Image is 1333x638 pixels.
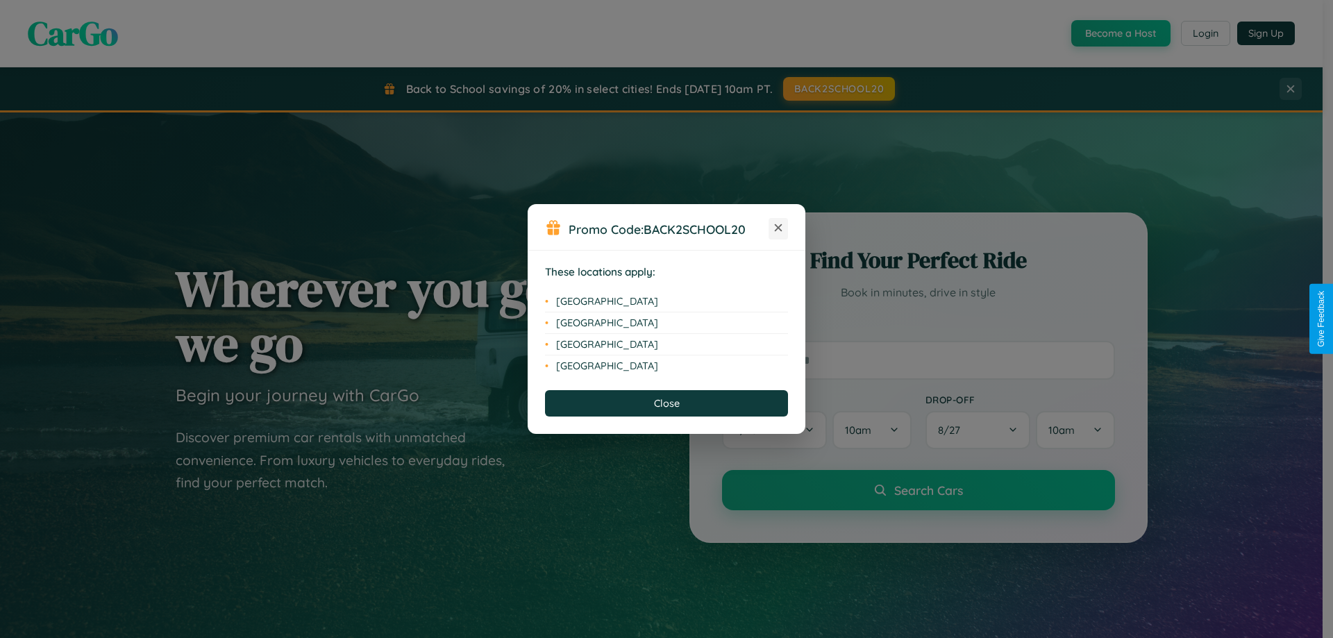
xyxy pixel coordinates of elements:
li: [GEOGRAPHIC_DATA] [545,312,788,334]
li: [GEOGRAPHIC_DATA] [545,291,788,312]
strong: These locations apply: [545,265,655,278]
div: Give Feedback [1316,291,1326,347]
b: BACK2SCHOOL20 [644,221,746,237]
h3: Promo Code: [569,221,769,237]
button: Close [545,390,788,417]
li: [GEOGRAPHIC_DATA] [545,334,788,355]
li: [GEOGRAPHIC_DATA] [545,355,788,376]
